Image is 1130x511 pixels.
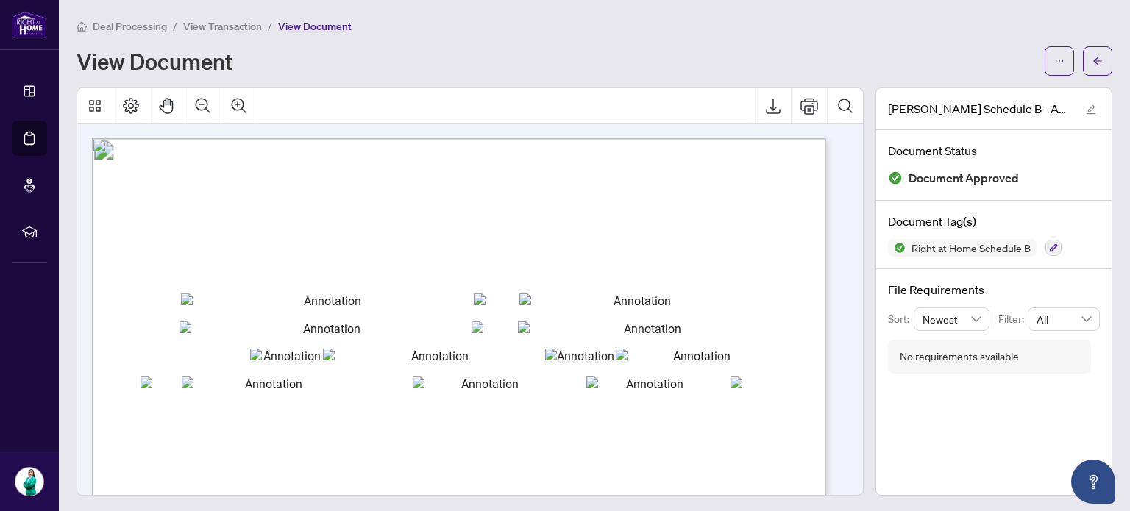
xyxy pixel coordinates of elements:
[93,20,167,33] span: Deal Processing
[923,308,981,330] span: Newest
[12,11,47,38] img: logo
[906,243,1037,253] span: Right at Home Schedule B
[173,18,177,35] li: /
[278,20,352,33] span: View Document
[888,311,914,327] p: Sort:
[1054,56,1065,66] span: ellipsis
[183,20,262,33] span: View Transaction
[888,100,1072,118] span: [PERSON_NAME] Schedule B - Agreement of Purchase and Sale.pdf
[1037,308,1091,330] span: All
[1086,104,1096,115] span: edit
[888,171,903,185] img: Document Status
[888,142,1100,160] h4: Document Status
[268,18,272,35] li: /
[900,349,1019,365] div: No requirements available
[888,212,1100,230] h4: Document Tag(s)
[77,49,232,73] h1: View Document
[15,468,43,496] img: Profile Icon
[909,168,1019,188] span: Document Approved
[1092,56,1103,66] span: arrow-left
[998,311,1028,327] p: Filter:
[888,239,906,257] img: Status Icon
[1071,460,1115,504] button: Open asap
[888,281,1100,299] h4: File Requirements
[77,21,87,32] span: home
